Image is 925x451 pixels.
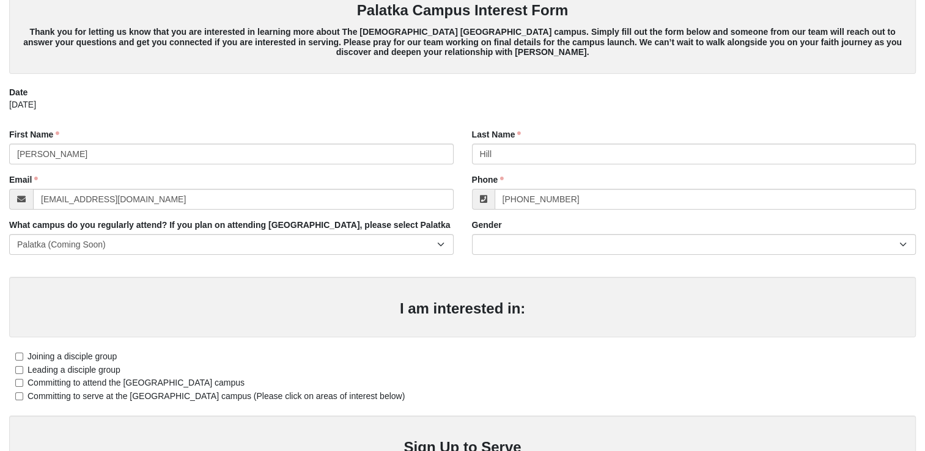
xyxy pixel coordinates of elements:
span: Leading a disciple group [28,365,120,375]
span: Joining a disciple group [28,351,117,361]
label: What campus do you regularly attend? If you plan on attending [GEOGRAPHIC_DATA], please select Pa... [9,219,450,231]
label: Date [9,86,28,98]
div: [DATE] [9,98,916,119]
input: Committing to serve at the [GEOGRAPHIC_DATA] campus (Please click on areas of interest below) [15,392,23,400]
input: Leading a disciple group [15,366,23,374]
span: Committing to attend the [GEOGRAPHIC_DATA] campus [28,378,245,387]
h3: I am interested in: [21,300,904,318]
label: First Name [9,128,59,141]
input: Committing to attend the [GEOGRAPHIC_DATA] campus [15,379,23,387]
h3: Palatka Campus Interest Form [21,2,904,20]
input: Joining a disciple group [15,353,23,361]
label: Gender [472,219,502,231]
label: Last Name [472,128,521,141]
span: Committing to serve at the [GEOGRAPHIC_DATA] campus (Please click on areas of interest below) [28,391,405,401]
label: Phone [472,174,504,186]
h5: Thank you for letting us know that you are interested in learning more about The [DEMOGRAPHIC_DAT... [21,27,904,57]
label: Email [9,174,38,186]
